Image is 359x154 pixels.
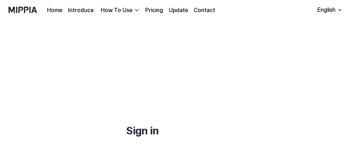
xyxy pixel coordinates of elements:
[169,6,188,15] a: Update
[99,6,134,15] div: How To Use
[47,6,62,15] a: Home
[68,6,94,15] a: Introduce
[145,6,163,15] a: Pricing
[126,123,233,139] h1: Sign in
[134,7,140,13] img: down
[312,3,347,17] button: English
[99,6,140,15] button: How To Use
[316,6,337,14] div: English
[194,6,215,15] a: Contact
